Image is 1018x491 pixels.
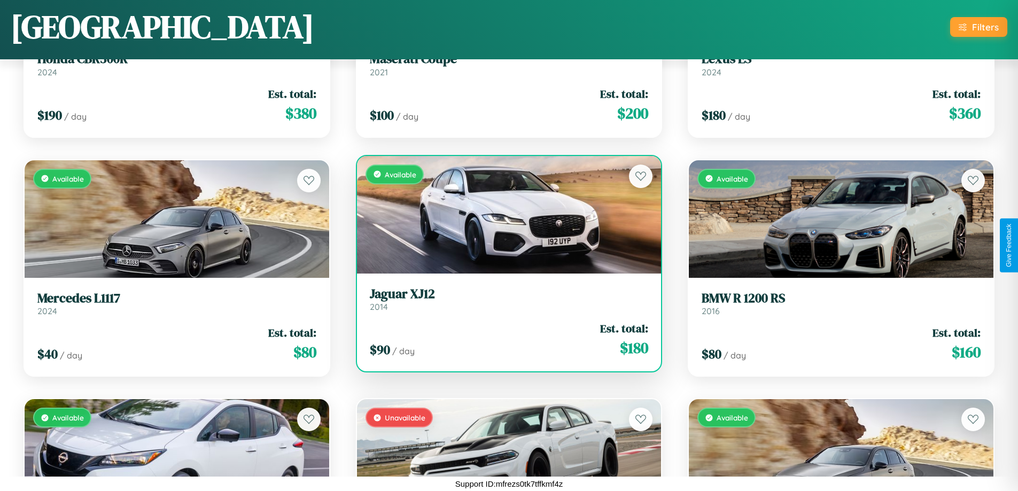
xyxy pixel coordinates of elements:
[370,286,649,313] a: Jaguar XJ122014
[724,350,746,361] span: / day
[11,5,314,49] h1: [GEOGRAPHIC_DATA]
[64,111,87,122] span: / day
[455,477,563,491] p: Support ID: mfrezs0tk7tffkmf4z
[370,286,649,302] h3: Jaguar XJ12
[1005,224,1013,267] div: Give Feedback
[702,67,721,77] span: 2024
[268,325,316,340] span: Est. total:
[617,103,648,124] span: $ 200
[268,86,316,102] span: Est. total:
[52,413,84,422] span: Available
[949,103,981,124] span: $ 360
[37,345,58,363] span: $ 40
[370,301,388,312] span: 2014
[385,413,425,422] span: Unavailable
[385,170,416,179] span: Available
[370,51,649,77] a: Maserati Coupe2021
[370,51,649,67] h3: Maserati Coupe
[370,341,390,358] span: $ 90
[702,291,981,306] h3: BMW R 1200 RS
[52,174,84,183] span: Available
[600,86,648,102] span: Est. total:
[37,51,316,67] h3: Honda CBR300R
[952,341,981,363] span: $ 160
[370,106,394,124] span: $ 100
[37,67,57,77] span: 2024
[37,306,57,316] span: 2024
[702,51,981,67] h3: Lexus ES
[702,106,726,124] span: $ 180
[37,291,316,317] a: Mercedes L11172024
[60,350,82,361] span: / day
[370,67,388,77] span: 2021
[392,346,415,356] span: / day
[702,51,981,77] a: Lexus ES2024
[285,103,316,124] span: $ 380
[702,291,981,317] a: BMW R 1200 RS2016
[293,341,316,363] span: $ 80
[717,413,748,422] span: Available
[600,321,648,336] span: Est. total:
[972,21,999,33] div: Filters
[37,291,316,306] h3: Mercedes L1117
[717,174,748,183] span: Available
[37,51,316,77] a: Honda CBR300R2024
[932,325,981,340] span: Est. total:
[396,111,418,122] span: / day
[620,337,648,358] span: $ 180
[950,17,1007,37] button: Filters
[702,306,720,316] span: 2016
[702,345,721,363] span: $ 80
[728,111,750,122] span: / day
[932,86,981,102] span: Est. total:
[37,106,62,124] span: $ 190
